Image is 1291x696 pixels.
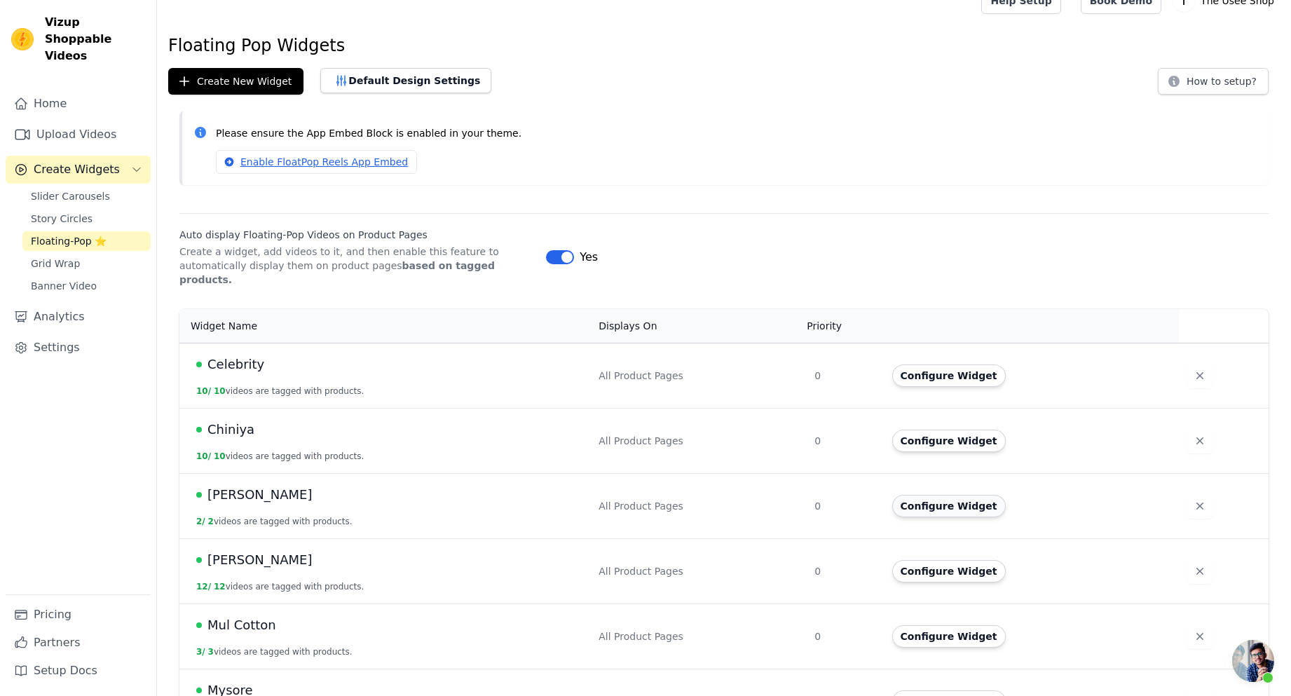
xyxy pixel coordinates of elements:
a: Enable FloatPop Reels App Embed [216,150,417,174]
a: Story Circles [22,209,151,228]
span: Live Published [196,557,202,563]
span: 3 / [196,647,205,657]
button: Create Widgets [6,156,151,184]
a: Home [6,90,151,118]
p: Please ensure the App Embed Block is enabled in your theme. [216,125,1257,142]
p: Create a widget, add videos to it, and then enable this feature to automatically display them on ... [179,245,535,287]
button: Default Design Settings [320,68,491,93]
td: 0 [806,343,883,408]
span: Create Widgets [34,161,120,178]
button: Delete widget [1187,363,1213,388]
a: Partners [6,629,151,657]
span: 2 / [196,517,205,526]
span: 10 [214,451,226,461]
a: Open chat [1232,640,1274,682]
span: Vizup Shoppable Videos [45,14,145,64]
button: Configure Widget [892,364,1006,387]
button: 12/ 12videos are tagged with products. [196,581,364,592]
span: Grid Wrap [31,257,80,271]
a: Analytics [6,303,151,331]
button: Delete widget [1187,624,1213,649]
div: All Product Pages [599,564,798,578]
a: Slider Carousels [22,186,151,206]
strong: based on tagged products. [179,260,495,285]
span: 12 / [196,582,211,592]
span: Slider Carousels [31,189,110,203]
span: Celebrity [207,355,264,374]
label: Auto display Floating-Pop Videos on Product Pages [179,228,535,242]
span: Chiniya [207,420,254,439]
a: Setup Docs [6,657,151,685]
span: [PERSON_NAME] [207,485,313,505]
td: 0 [806,603,883,669]
a: Pricing [6,601,151,629]
span: 10 [214,386,226,396]
button: 3/ 3videos are tagged with products. [196,646,353,657]
span: Live Published [196,362,202,367]
button: 2/ 2videos are tagged with products. [196,516,353,527]
span: [PERSON_NAME] [207,550,313,570]
td: 0 [806,538,883,603]
div: All Product Pages [599,499,798,513]
span: Floating-Pop ⭐ [31,234,107,248]
th: Displays On [590,309,806,343]
button: Delete widget [1187,493,1213,519]
span: 10 / [196,386,211,396]
td: 0 [806,408,883,473]
button: Configure Widget [892,560,1006,582]
span: Live Published [196,427,202,432]
a: Grid Wrap [22,254,151,273]
span: Live Published [196,688,202,693]
th: Widget Name [179,309,590,343]
a: How to setup? [1158,78,1269,91]
span: Yes [580,249,598,266]
td: 0 [806,473,883,538]
a: Upload Videos [6,121,151,149]
button: Configure Widget [892,625,1006,648]
a: Banner Video [22,276,151,296]
span: Mul Cotton [207,615,276,635]
h1: Floating Pop Widgets [168,34,1280,57]
a: Settings [6,334,151,362]
span: 2 [208,517,214,526]
span: Live Published [196,622,202,628]
span: 3 [208,647,214,657]
button: Yes [546,249,598,266]
button: 10/ 10videos are tagged with products. [196,451,364,462]
button: Delete widget [1187,428,1213,453]
th: Priority [806,309,883,343]
button: Configure Widget [892,495,1006,517]
span: 10 / [196,451,211,461]
button: Configure Widget [892,430,1006,452]
div: All Product Pages [599,434,798,448]
a: Floating-Pop ⭐ [22,231,151,251]
span: Story Circles [31,212,93,226]
img: Vizup [11,28,34,50]
button: Delete widget [1187,559,1213,584]
span: Live Published [196,492,202,498]
div: All Product Pages [599,629,798,643]
button: Create New Widget [168,68,303,95]
span: Banner Video [31,279,97,293]
span: 12 [214,582,226,592]
button: How to setup? [1158,68,1269,95]
button: 10/ 10videos are tagged with products. [196,385,364,397]
div: All Product Pages [599,369,798,383]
